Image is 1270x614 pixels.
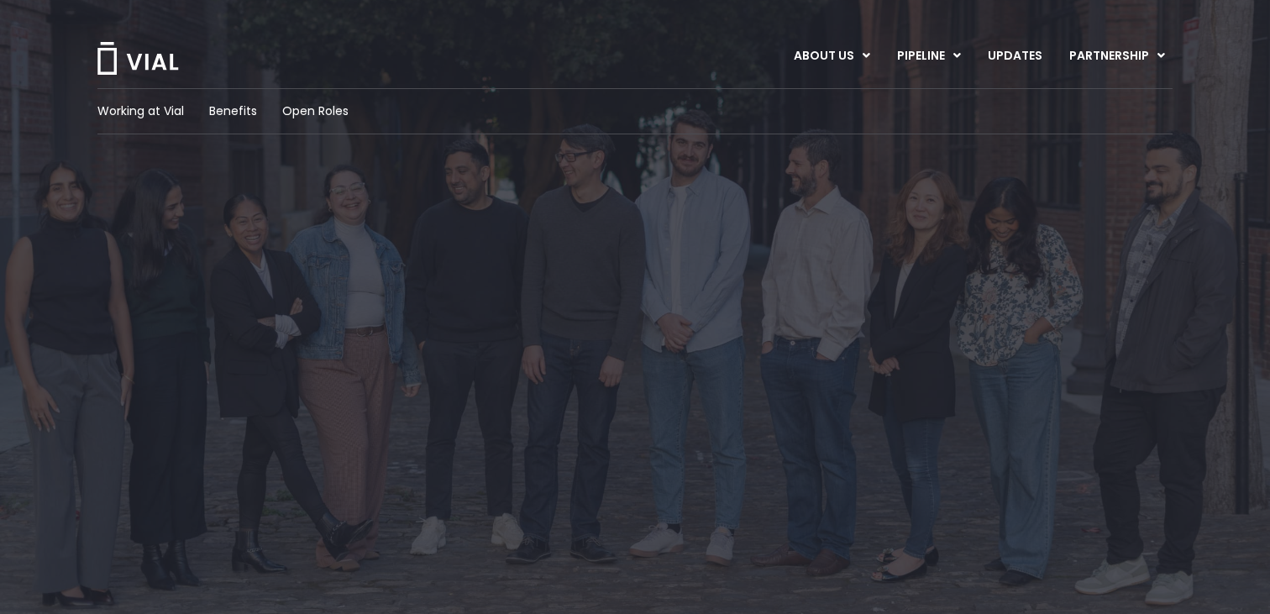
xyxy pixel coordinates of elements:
[884,42,973,71] a: PIPELINEMenu Toggle
[97,102,184,120] a: Working at Vial
[282,102,349,120] a: Open Roles
[1056,42,1178,71] a: PARTNERSHIPMenu Toggle
[780,42,883,71] a: ABOUT USMenu Toggle
[96,42,180,75] img: Vial Logo
[974,42,1055,71] a: UPDATES
[209,102,257,120] a: Benefits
